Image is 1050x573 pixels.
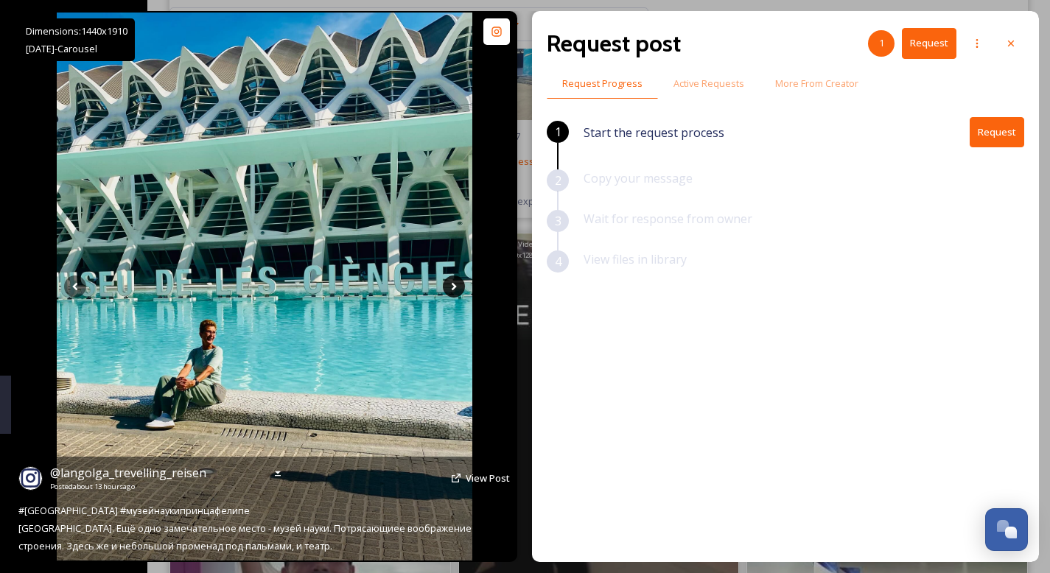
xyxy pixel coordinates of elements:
h2: Request post [547,26,681,61]
span: Request Progress [562,77,643,91]
span: #[GEOGRAPHIC_DATA] #музейнаукипринцафелипе [GEOGRAPHIC_DATA]. Ещё одно замечательное место - музе... [18,504,474,552]
span: Active Requests [673,77,744,91]
span: More From Creator [775,77,858,91]
span: Wait for response from owner [584,211,752,227]
button: Open Chat [985,508,1028,551]
span: Copy your message [584,170,693,186]
span: View Post [466,471,510,485]
span: 3 [555,212,561,230]
a: View Post [466,471,510,485]
span: 4 [555,253,561,270]
span: @ langolga_trevelling_reisen [50,465,206,481]
span: 1 [879,36,884,50]
button: Request [970,117,1024,147]
span: Start the request process [584,124,724,141]
span: Posted about 13 hours ago [50,482,206,492]
span: View files in library [584,251,687,267]
span: 2 [555,172,561,189]
a: @langolga_trevelling_reisen [50,464,206,482]
span: [DATE] - Carousel [26,42,97,55]
span: Dimensions: 1440 x 1910 [26,24,127,38]
button: Request [902,28,956,58]
img: #valencia #Wissenschaftsmuseum_Prinz_Philip #museum #валенсия #музейнауки #музейнаукипринцафелипе... [57,13,472,560]
span: 1 [555,123,561,141]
